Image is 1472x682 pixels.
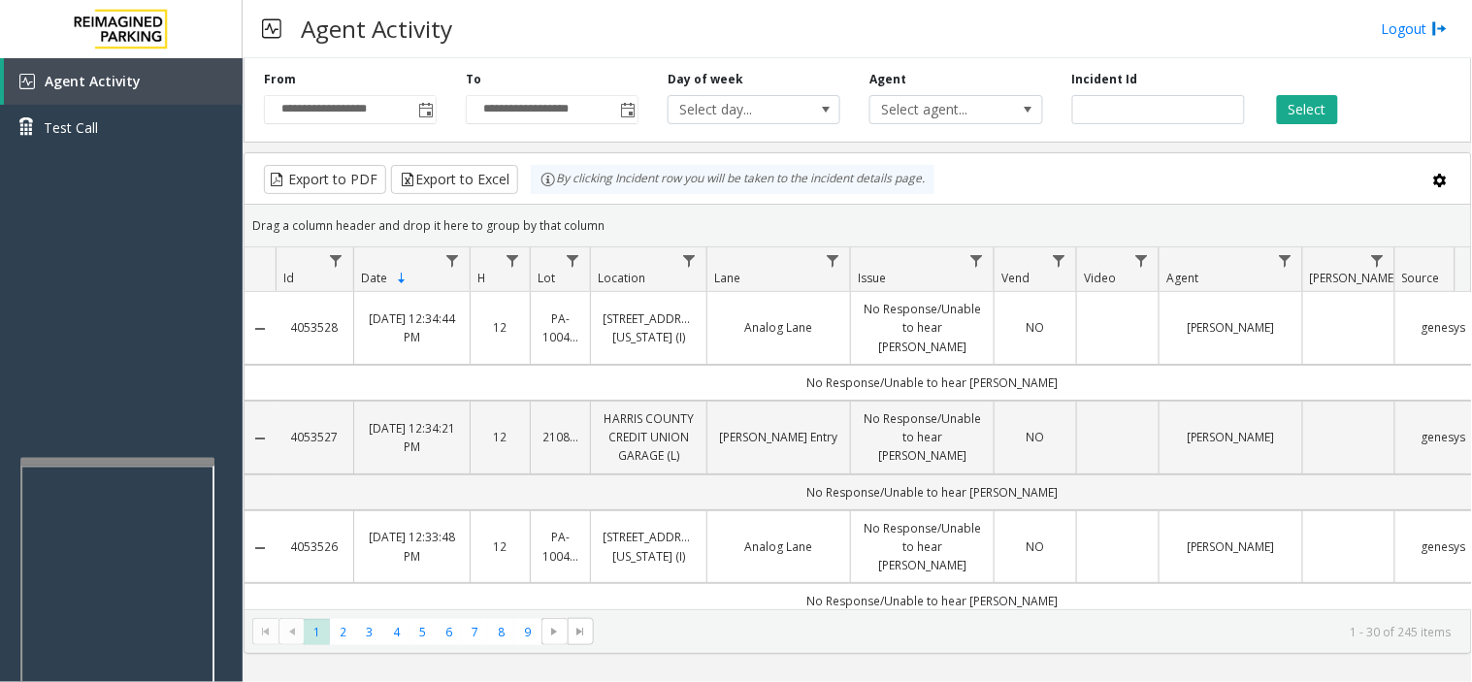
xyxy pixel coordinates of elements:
[323,247,349,274] a: Id Filter Menu
[964,247,990,274] a: Issue Filter Menu
[500,247,526,274] a: H Filter Menu
[436,619,462,645] span: Page 6
[245,247,1471,609] div: Data table
[531,165,934,194] div: By clicking Incident row you will be taken to the incident details page.
[603,528,695,565] a: [STREET_ADDRESS][US_STATE] (I)
[366,419,458,456] a: [DATE] 12:34:21 PM
[1166,270,1198,286] span: Agent
[603,409,695,466] a: HARRIS COUNTY CREDIT UNION GARAGE (L)
[863,519,982,575] a: No Response/Unable to hear [PERSON_NAME]
[245,431,276,446] a: Collapse Details
[542,309,578,346] a: PA-1004494
[1364,247,1390,274] a: Parker Filter Menu
[541,618,568,645] span: Go to the next page
[1310,270,1398,286] span: [PERSON_NAME]
[245,540,276,556] a: Collapse Details
[394,271,409,286] span: Sortable
[19,74,35,89] img: 'icon'
[366,528,458,565] a: [DATE] 12:33:48 PM
[391,165,518,194] button: Export to Excel
[287,428,342,446] a: 4053527
[603,309,695,346] a: [STREET_ADDRESS][US_STATE] (I)
[870,96,1007,123] span: Select agent...
[714,270,740,286] span: Lane
[1027,319,1045,336] span: NO
[1046,247,1072,274] a: Vend Filter Menu
[858,270,886,286] span: Issue
[542,428,578,446] a: 21086900
[330,619,356,645] span: Page 2
[605,624,1452,640] kendo-pager-info: 1 - 30 of 245 items
[361,270,387,286] span: Date
[676,247,703,274] a: Location Filter Menu
[245,209,1471,243] div: Drag a column header and drop it here to group by that column
[1006,428,1064,446] a: NO
[1432,18,1448,39] img: logout
[245,321,276,337] a: Collapse Details
[1006,537,1064,556] a: NO
[1171,318,1291,337] a: [PERSON_NAME]
[477,270,486,286] span: H
[542,528,578,565] a: PA-1004494
[366,309,458,346] a: [DATE] 12:34:44 PM
[383,619,409,645] span: Page 4
[44,117,98,138] span: Test Call
[668,71,743,88] label: Day of week
[669,96,805,123] span: Select day...
[572,624,588,639] span: Go to the last page
[863,409,982,466] a: No Response/Unable to hear [PERSON_NAME]
[264,165,386,194] button: Export to PDF
[1272,247,1298,274] a: Agent Filter Menu
[488,619,514,645] span: Page 8
[482,318,518,337] a: 12
[264,71,296,88] label: From
[820,247,846,274] a: Lane Filter Menu
[568,618,594,645] span: Go to the last page
[1027,538,1045,555] span: NO
[1006,318,1064,337] a: NO
[262,5,281,52] img: pageIcon
[719,537,838,556] a: Analog Lane
[560,247,586,274] a: Lot Filter Menu
[616,96,638,123] span: Toggle popup
[440,247,466,274] a: Date Filter Menu
[1084,270,1116,286] span: Video
[1277,95,1338,124] button: Select
[1171,428,1291,446] a: [PERSON_NAME]
[4,58,243,105] a: Agent Activity
[540,172,556,187] img: infoIcon.svg
[283,270,294,286] span: Id
[538,270,555,286] span: Lot
[287,537,342,556] a: 4053526
[304,619,330,645] span: Page 1
[1072,71,1138,88] label: Incident Id
[409,619,436,645] span: Page 5
[482,537,518,556] a: 12
[357,619,383,645] span: Page 3
[719,318,838,337] a: Analog Lane
[1402,270,1440,286] span: Source
[514,619,540,645] span: Page 9
[45,72,141,90] span: Agent Activity
[1001,270,1030,286] span: Vend
[719,428,838,446] a: [PERSON_NAME] Entry
[1129,247,1155,274] a: Video Filter Menu
[466,71,481,88] label: To
[291,5,462,52] h3: Agent Activity
[1382,18,1448,39] a: Logout
[414,96,436,123] span: Toggle popup
[863,300,982,356] a: No Response/Unable to hear [PERSON_NAME]
[598,270,645,286] span: Location
[1171,537,1291,556] a: [PERSON_NAME]
[1027,429,1045,445] span: NO
[482,428,518,446] a: 12
[462,619,488,645] span: Page 7
[287,318,342,337] a: 4053528
[547,624,563,639] span: Go to the next page
[869,71,906,88] label: Agent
